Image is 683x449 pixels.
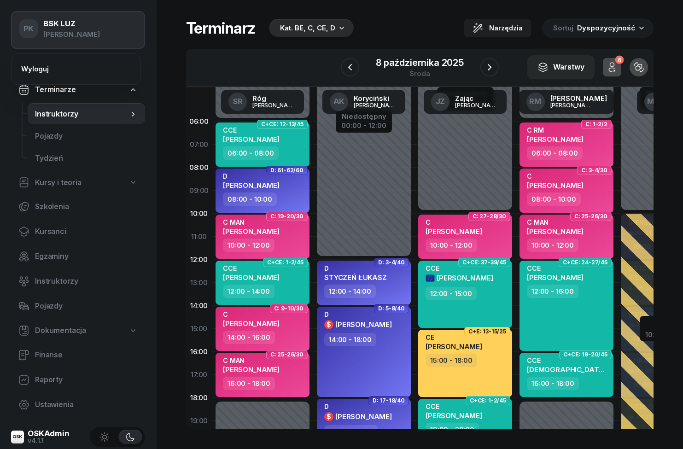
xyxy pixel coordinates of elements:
span: Instruktorzy [35,275,138,287]
div: [PERSON_NAME] [354,102,398,108]
div: D [324,264,387,272]
a: Dokumentacja [11,320,145,341]
div: C MAN [223,356,280,364]
div: [PERSON_NAME] [550,102,595,108]
div: CCE [426,264,493,272]
div: 10:00 [186,202,212,225]
div: D [324,310,392,318]
div: BSK LUZ [43,20,100,28]
div: 16:00 [186,340,212,363]
span: [PERSON_NAME] [223,365,280,374]
div: C [223,310,280,318]
span: AK [333,98,345,105]
button: Narzędzia [464,19,531,37]
div: C [527,172,584,180]
div: 06:00 - 08:00 [223,146,279,160]
span: [PERSON_NAME] [335,412,392,421]
div: v4.1.1 [28,437,70,444]
span: JZ [436,98,445,105]
span: $ [327,414,331,420]
span: D: 3-4/40 [378,262,405,263]
span: Ustawienia [35,399,138,411]
div: C MAN [223,218,280,226]
a: Kursy i teoria [11,172,145,193]
span: D: 61-62/60 [270,169,304,171]
span: [PERSON_NAME] [527,273,584,282]
a: Raporty [11,369,145,391]
a: Instruktorzy [28,103,145,125]
button: Niedostępny00:00 - 12:00 [341,111,386,131]
span: [PERSON_NAME] [426,342,482,351]
div: [PERSON_NAME] [43,29,100,41]
span: [PERSON_NAME] [335,320,392,329]
span: Dyspozycyjność [577,23,635,32]
span: C+CE: 24-27/45 [563,262,607,263]
span: Instruktorzy [35,108,128,120]
div: 15:00 [186,317,212,340]
span: [PERSON_NAME] [223,227,280,236]
div: 18:00 - 20:00 [324,425,378,438]
div: Zając [455,95,499,102]
span: C: 19-20/30 [270,216,304,217]
span: Terminarze [35,84,76,96]
span: Kursanci [35,226,138,238]
a: AKKoryciński[PERSON_NAME] [322,90,405,114]
div: 14:00 - 18:00 [324,333,376,346]
span: RM [529,98,542,105]
div: Róg [252,95,297,102]
span: [PERSON_NAME] [223,319,280,328]
span: C: 25-26/30 [270,354,304,356]
img: logo-xs@2x.png [11,431,24,443]
div: 15:00 - 18:00 [426,354,477,367]
span: [PERSON_NAME] [223,273,280,282]
span: SR [233,98,243,105]
a: SRRóg[PERSON_NAME] [221,90,304,114]
span: D: 5-8/40 [378,308,405,309]
div: CE [426,333,482,341]
span: [PERSON_NAME] [223,181,280,190]
span: Raporty [35,374,138,386]
a: Pulpit [11,54,145,76]
span: [PERSON_NAME] [426,411,482,420]
a: RM[PERSON_NAME][PERSON_NAME] [519,90,614,114]
a: Finanse [11,344,145,366]
div: CCE [223,264,280,272]
div: 16:00 - 18:00 [527,377,579,390]
span: C+CE: 1-2/45 [470,400,506,402]
span: Egzaminy [35,251,138,262]
span: Narzędzia [489,23,523,34]
div: 17:00 [186,363,212,386]
button: 6 [603,58,621,76]
div: 09:00 [186,179,212,202]
span: [PERSON_NAME] [527,135,584,144]
span: C+CE: 12-13/45 [261,123,304,125]
div: CCE [426,402,482,410]
div: 06:00 [186,110,212,133]
div: 19:00 [186,409,212,432]
div: 12:00 - 14:00 [324,285,376,298]
span: Kursy i teoria [35,177,82,189]
div: 14:00 - 16:00 [223,331,275,344]
span: C: 27-28/30 [473,216,506,217]
span: C+CE: 19-20/45 [563,354,607,356]
span: [PERSON_NAME] [426,227,482,236]
a: Pojazdy [28,125,145,147]
div: 08:00 [186,156,212,179]
div: Niedostępny [341,113,386,120]
div: 18:00 [186,386,212,409]
button: Warstwy [527,55,595,79]
span: Szkolenia [35,201,138,213]
button: Kat. BE, C, CE, D [266,19,354,37]
a: Kursanci [11,221,145,243]
div: 8 października 2025 [376,58,464,67]
div: C RM [527,126,584,134]
div: 12:00 [186,248,212,271]
div: 18:00 - 20:00 [426,423,479,436]
div: Wyloguj [21,63,49,75]
div: 10:00 - 12:00 [527,239,578,252]
div: 07:00 [186,133,212,156]
span: C: 1-2/2 [585,123,607,125]
div: CCE [527,356,608,364]
span: STYCZEŃ ŁUKASZ [324,273,387,282]
span: [PERSON_NAME] [223,135,280,144]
